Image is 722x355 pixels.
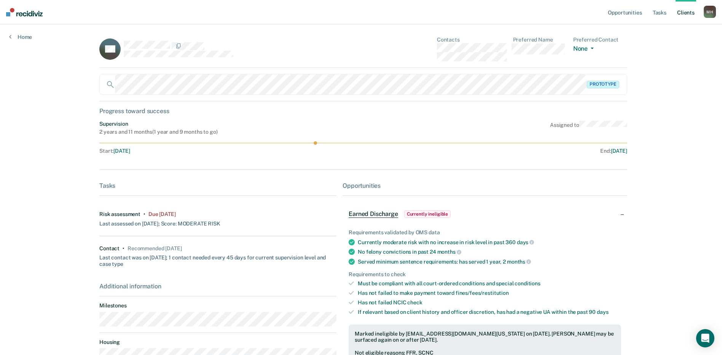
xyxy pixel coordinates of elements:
[123,245,124,252] div: •
[611,148,627,154] span: [DATE]
[358,290,621,296] div: Has not failed to make payment toward
[456,290,509,296] span: fines/fees/restitution
[358,309,621,315] div: If relevant based on client history and officer discretion, has had a negative UA within the past 90
[517,239,534,245] span: days
[358,280,621,287] div: Must be compliant with all court-ordered conditions and special
[343,202,627,226] div: Earned DischargeCurrently ineligible
[99,121,217,127] div: Supervision
[597,309,608,315] span: days
[99,148,363,154] div: Start :
[128,245,182,252] div: Recommended in 13 days
[407,299,422,305] span: check
[437,37,507,43] dt: Contacts
[515,280,540,286] span: conditions
[99,107,627,115] div: Progress toward success
[704,6,716,18] button: MH
[358,239,621,246] div: Currently moderate risk with no increase in risk level in past 360
[550,121,627,135] div: Assigned to
[349,229,621,236] div: Requirements validated by OMS data
[148,211,176,217] div: Due 5 days ago
[358,258,621,265] div: Served minimum sentence requirements: has served 1 year, 2
[704,6,716,18] div: M H
[99,302,336,309] dt: Milestones
[573,45,597,54] button: None
[437,249,461,255] span: months
[99,283,336,290] div: Additional information
[507,259,531,265] span: months
[99,245,120,252] div: Contact
[349,210,398,218] span: Earned Discharge
[367,148,627,154] div: End :
[113,148,130,154] span: [DATE]
[143,211,145,217] div: •
[99,211,140,217] div: Risk assessment
[349,271,621,278] div: Requirements to check
[355,331,615,344] div: Marked ineligible by [EMAIL_ADDRESS][DOMAIN_NAME][US_STATE] on [DATE]. [PERSON_NAME] may be surfa...
[513,37,567,43] dt: Preferred Name
[358,299,621,306] div: Has not failed NCIC
[9,34,32,40] a: Home
[573,37,627,43] dt: Preferred Contact
[99,339,336,345] dt: Housing
[99,129,217,135] div: 2 years and 11 months ( 1 year and 9 months to go )
[404,210,451,218] span: Currently ineligible
[99,182,336,189] div: Tasks
[99,217,220,227] div: Last assessed on [DATE]; Score: MODERATE RISK
[343,182,627,189] div: Opportunities
[696,329,714,347] div: Open Intercom Messenger
[358,248,621,255] div: No felony convictions in past 24
[99,251,336,267] div: Last contact was on [DATE]; 1 contact needed every 45 days for current supervision level and case...
[6,8,43,16] img: Recidiviz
